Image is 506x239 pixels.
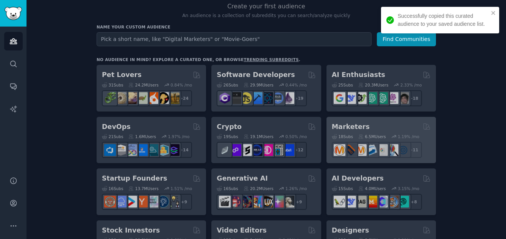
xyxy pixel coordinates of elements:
button: close [491,10,496,16]
img: GummySearch logo [5,7,22,20]
div: No audience in mind? Explore a curated one, or browse . [97,57,300,62]
a: trending subreddits [244,57,298,62]
input: Pick a short name, like "Digital Marketers" or "Movie-Goers" [97,32,372,46]
h3: Name your custom audience [97,24,436,30]
h2: Create your first audience [97,2,436,11]
p: An audience is a collection of subreddits you can search/analyze quickly [97,13,436,19]
div: Successfully copied this curated audience to your saved audience list. [398,12,489,28]
button: Find Communities [377,32,436,46]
